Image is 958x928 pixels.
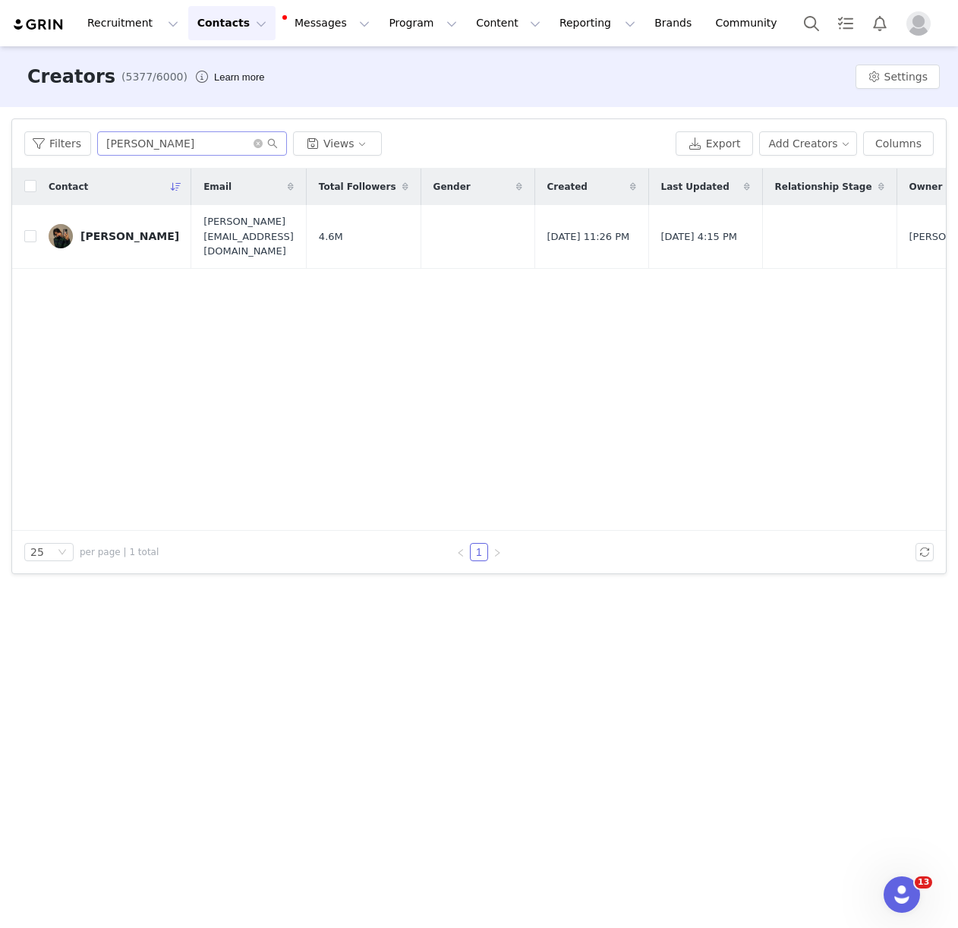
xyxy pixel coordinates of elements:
[759,131,858,156] button: Add Creators
[267,138,278,149] i: icon: search
[909,180,943,194] span: Owner
[884,876,920,913] iframe: Intercom live chat
[707,6,793,40] a: Community
[676,131,753,156] button: Export
[78,6,188,40] button: Recruitment
[276,6,379,40] button: Messages
[456,548,465,557] i: icon: left
[550,6,644,40] button: Reporting
[58,548,67,558] i: icon: down
[452,543,470,561] li: Previous Page
[795,6,828,40] button: Search
[661,180,730,194] span: Last Updated
[30,544,44,560] div: 25
[49,180,88,194] span: Contact
[188,6,276,40] button: Contacts
[97,131,287,156] input: Search...
[547,229,630,245] span: [DATE] 11:26 PM
[661,229,737,245] span: [DATE] 4:15 PM
[775,180,872,194] span: Relationship Stage
[915,876,932,889] span: 13
[470,543,488,561] li: 1
[211,70,267,85] div: Tooltip anchor
[254,139,263,148] i: icon: close-circle
[897,11,946,36] button: Profile
[471,544,487,560] a: 1
[121,69,188,85] span: (5377/6000)
[856,65,940,89] button: Settings
[380,6,466,40] button: Program
[645,6,705,40] a: Brands
[863,6,897,40] button: Notifications
[27,63,115,90] h3: Creators
[906,11,931,36] img: placeholder-profile.jpg
[863,131,934,156] button: Columns
[319,229,343,245] span: 4.6M
[293,131,382,156] button: Views
[488,543,506,561] li: Next Page
[433,180,471,194] span: Gender
[203,214,294,259] span: [PERSON_NAME][EMAIL_ADDRESS][DOMAIN_NAME]
[319,180,396,194] span: Total Followers
[493,548,502,557] i: icon: right
[49,224,179,248] a: [PERSON_NAME]
[203,180,232,194] span: Email
[829,6,862,40] a: Tasks
[12,17,65,32] img: grin logo
[80,230,179,242] div: [PERSON_NAME]
[80,545,159,559] span: per page | 1 total
[24,131,91,156] button: Filters
[547,180,588,194] span: Created
[467,6,550,40] button: Content
[49,224,73,248] img: f32b90dd-068b-4c6d-9290-d4f2580110da.jpg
